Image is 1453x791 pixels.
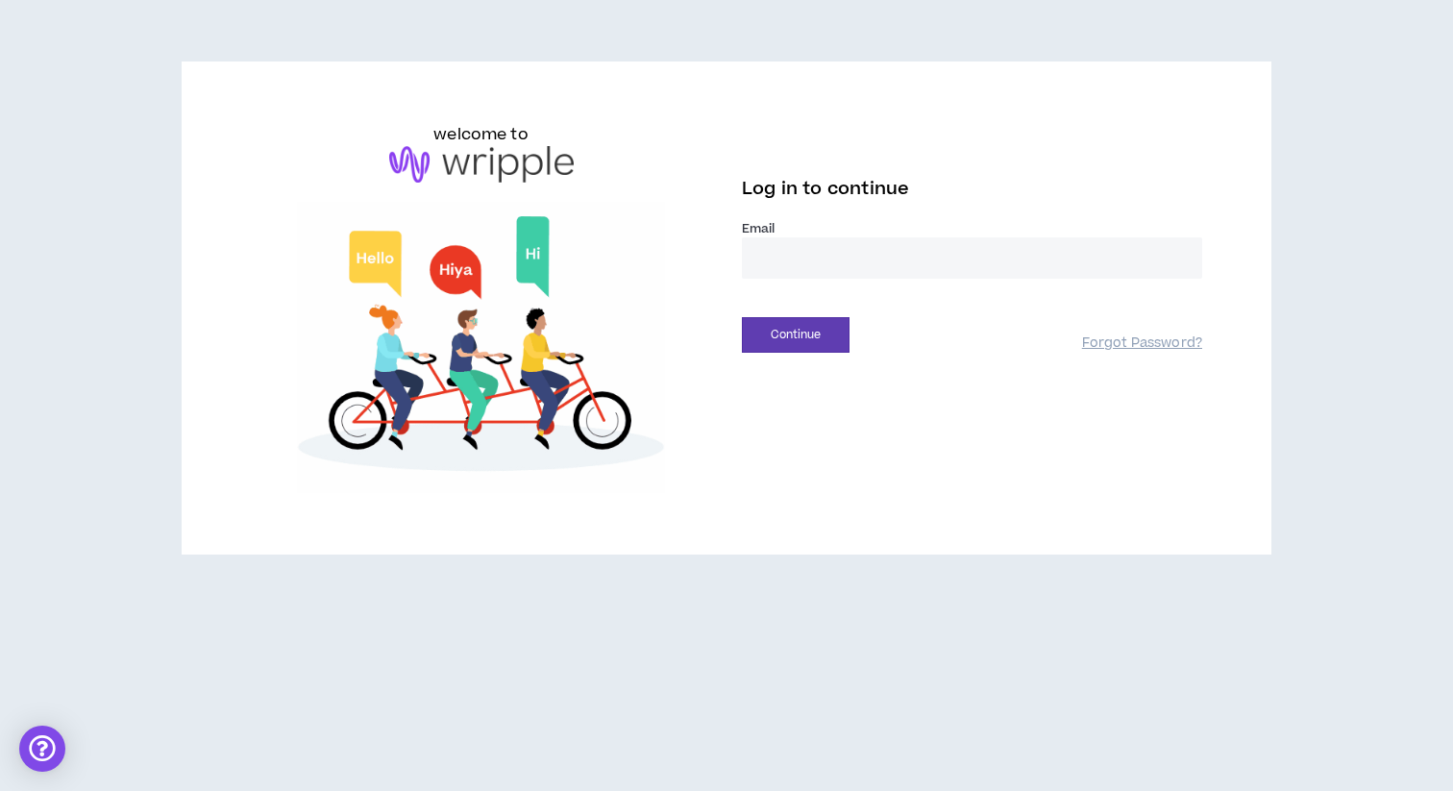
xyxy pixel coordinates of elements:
[19,726,65,772] div: Open Intercom Messenger
[742,177,909,201] span: Log in to continue
[251,202,711,493] img: Welcome to Wripple
[742,317,850,353] button: Continue
[1082,334,1202,353] a: Forgot Password?
[742,220,1202,237] label: Email
[389,146,574,183] img: logo-brand.png
[433,123,529,146] h6: welcome to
